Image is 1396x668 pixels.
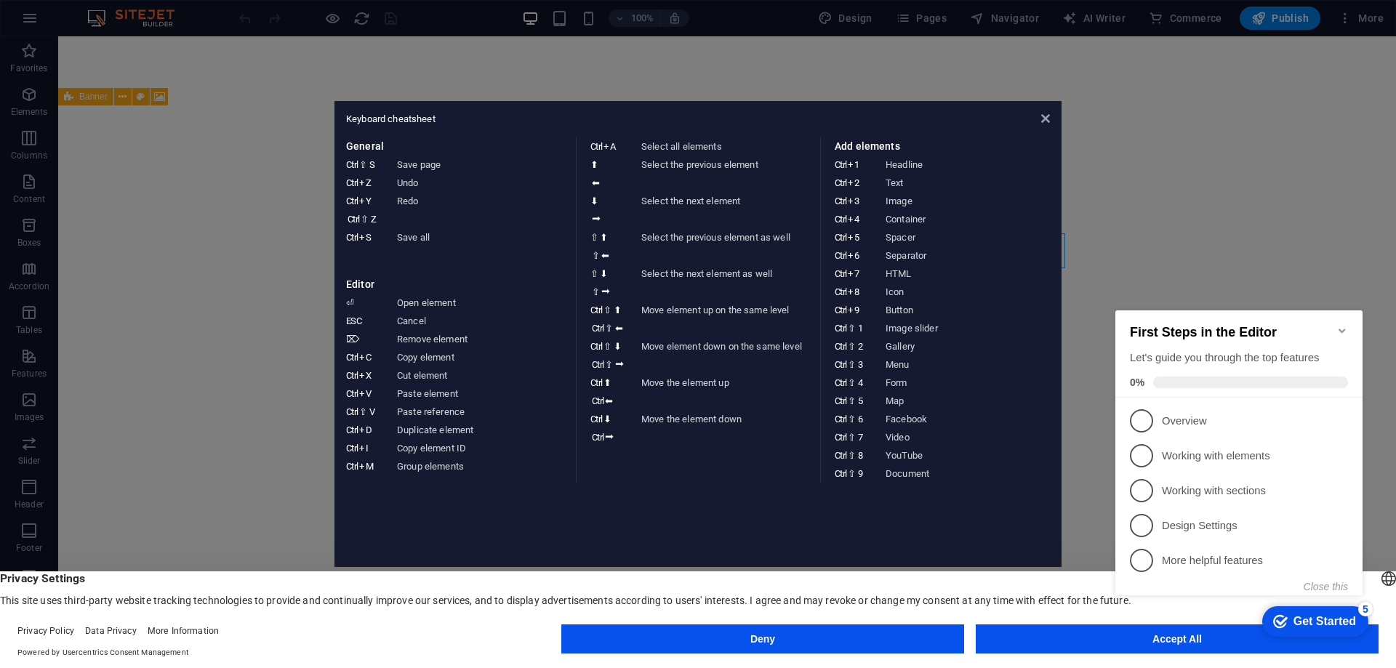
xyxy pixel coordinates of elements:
i: Ctrl [592,432,603,443]
i: Ctrl [348,214,359,225]
i: ⬆ [600,232,608,243]
dd: Move the element up [641,374,813,410]
i: 5 [858,395,862,406]
i: Ctrl [590,341,602,352]
li: Working with sections [6,184,253,219]
i: ⬅ [601,250,609,261]
i: ⬅ [592,177,600,188]
i: ⬆ [590,159,598,170]
dd: Save all [397,228,569,246]
i: 5 [848,232,859,243]
dd: Select the previous element as well [641,228,813,265]
i: ⇧ [361,214,369,225]
i: ⮕ [615,359,625,370]
i: Ctrl [592,359,603,370]
dd: YouTube [886,446,1057,464]
i: 2 [848,177,859,188]
i: Ctrl [590,141,602,152]
i: ⇧ [848,323,856,334]
i: 1 [848,159,859,170]
i: Ctrl [835,468,846,479]
i: Ctrl [835,323,846,334]
i: ⇧ [848,432,856,443]
i: ⇧ [592,250,600,261]
i: 7 [858,432,862,443]
dd: Separator [886,246,1057,265]
i: 7 [848,268,859,279]
dd: Paste reference [397,403,569,421]
dd: Cancel [397,312,569,330]
i: ⏎ [346,297,354,308]
i: Ctrl [835,414,846,424]
i: ⌦ [346,334,359,345]
dd: Spacer [886,228,1057,246]
dd: Form [886,374,1057,392]
dd: Menu [886,355,1057,374]
i: ⇧ [848,468,856,479]
li: Overview [6,114,253,149]
dd: Facebook [886,410,1057,428]
i: Ctrl [835,232,846,243]
dd: Select the next element as well [641,265,813,301]
i: Ctrl [835,159,846,170]
p: Design Settings [52,229,227,244]
i: V [369,406,374,417]
dd: Select the previous element [641,156,813,192]
i: ⬅ [615,323,623,334]
dd: Text [886,174,1057,192]
dd: Image slider [886,319,1057,337]
i: ⇧ [590,232,598,243]
dd: Undo [397,174,569,192]
dd: Group elements [397,457,569,475]
i: V [359,388,371,399]
dd: Select the next element [641,192,813,228]
div: Get Started 5 items remaining, 0% complete [153,317,259,347]
i: S [359,232,371,243]
dd: Headline [886,156,1057,174]
dd: Move element up on the same level [641,301,813,337]
i: 4 [858,377,862,388]
dd: Open element [397,294,569,312]
i: Ctrl [590,377,602,388]
p: Working with sections [52,194,227,209]
dd: Container [886,210,1057,228]
i: ⮕ [605,432,614,443]
dd: Video [886,428,1057,446]
li: More helpful features [6,254,253,289]
i: ⇧ [605,359,613,370]
i: 3 [858,359,862,370]
i: ⇧ [605,323,613,334]
i: Ctrl [346,232,358,243]
i: ⇧ [603,305,611,315]
i: Z [359,177,371,188]
i: 1 [858,323,862,334]
i: ⬇ [614,341,622,352]
i: Ctrl [835,377,846,388]
span: Keyboard cheatsheet [346,113,436,124]
i: C [359,352,371,363]
i: ⬇ [603,414,611,424]
dd: Save page [397,156,569,174]
i: 8 [858,450,862,461]
li: Working with elements [6,149,253,184]
i: ⇧ [848,395,856,406]
i: Ctrl [346,424,358,435]
i: ⇧ [359,159,367,170]
i: Y [359,196,371,206]
dd: Paste element [397,385,569,403]
i: X [359,370,371,381]
i: ⬆ [603,377,611,388]
i: Ctrl [835,450,846,461]
i: ⇧ [848,377,856,388]
dd: Document [886,464,1057,483]
button: Close this [194,291,238,303]
h3: Add elements [835,137,1050,156]
i: ⬇ [590,196,598,206]
i: Ctrl [835,305,846,315]
i: ⮕ [592,214,601,225]
dd: Move element down on the same level [641,337,813,374]
i: 9 [858,468,862,479]
i: 4 [848,214,859,225]
i: ⇧ [592,286,600,297]
i: 9 [848,305,859,315]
